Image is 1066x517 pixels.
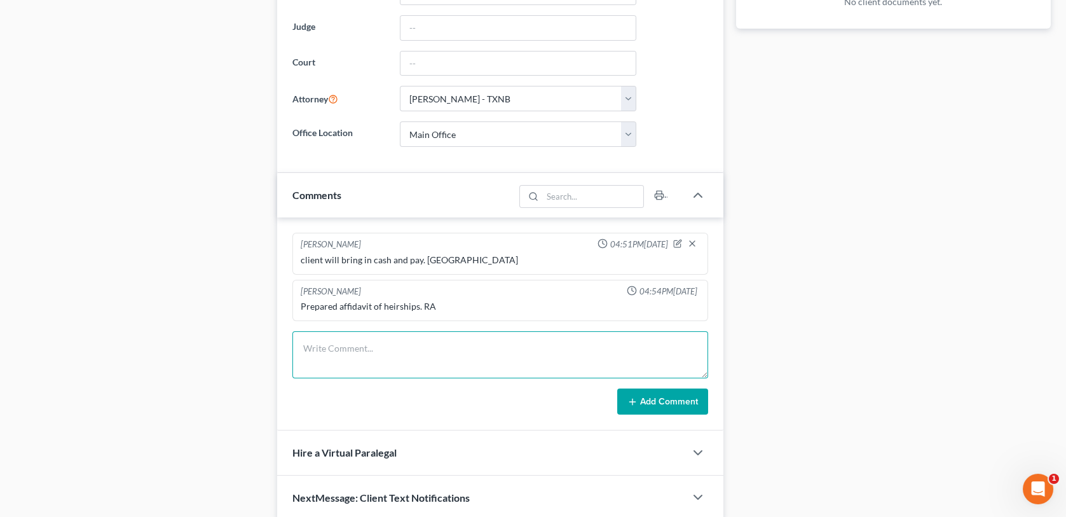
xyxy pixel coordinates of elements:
label: Judge [286,15,393,41]
div: [PERSON_NAME] [301,238,361,251]
label: Court [286,51,393,76]
input: -- [400,52,636,76]
span: 04:51PM[DATE] [610,238,668,251]
button: Add Comment [617,389,708,415]
div: Prepared affidavit of heirships. RA [301,300,699,313]
label: Office Location [286,121,393,147]
div: [PERSON_NAME] [301,286,361,298]
span: 1 [1049,474,1059,484]
span: Hire a Virtual Paralegal [292,446,397,458]
span: Comments [292,189,341,201]
iframe: Intercom live chat [1023,474,1053,504]
input: Search... [542,186,643,207]
div: client will bring in cash and pay. [GEOGRAPHIC_DATA] [301,254,699,266]
label: Attorney [286,86,393,111]
span: 04:54PM[DATE] [639,286,697,298]
input: -- [400,16,636,40]
span: NextMessage: Client Text Notifications [292,492,470,504]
